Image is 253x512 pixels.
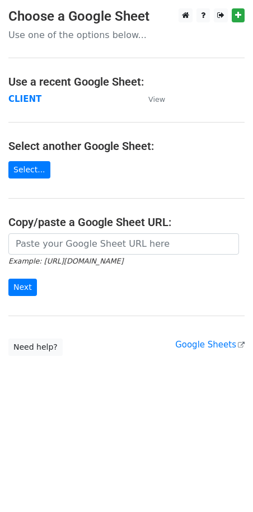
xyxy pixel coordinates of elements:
a: View [137,94,165,104]
a: CLIENT [8,94,41,104]
h3: Choose a Google Sheet [8,8,245,25]
input: Next [8,279,37,296]
h4: Use a recent Google Sheet: [8,75,245,88]
h4: Copy/paste a Google Sheet URL: [8,215,245,229]
small: View [148,95,165,104]
p: Use one of the options below... [8,29,245,41]
input: Paste your Google Sheet URL here [8,233,239,255]
a: Need help? [8,339,63,356]
a: Google Sheets [175,340,245,350]
h4: Select another Google Sheet: [8,139,245,153]
small: Example: [URL][DOMAIN_NAME] [8,257,123,265]
a: Select... [8,161,50,179]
